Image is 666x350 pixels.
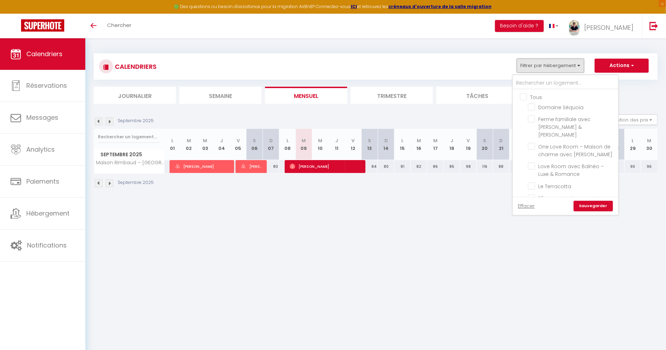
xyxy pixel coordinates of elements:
th: 16 [411,129,427,160]
abbr: D [500,137,503,144]
span: One Love Room – Maison de charme avec [PERSON_NAME] [539,143,613,158]
span: Analytics [26,145,55,154]
span: [PERSON_NAME] [175,160,231,173]
li: Semaine [179,87,262,104]
th: 18 [444,129,460,160]
div: 96 [641,160,658,173]
p: Septembre 2025 [118,179,154,186]
abbr: L [402,137,404,144]
div: 84 [362,160,378,173]
th: 12 [345,129,362,160]
button: Besoin d'aide ? [495,20,544,32]
a: créneaux d'ouverture de la salle migration [388,4,492,9]
th: 01 [164,129,181,160]
input: Rechercher un logement... [513,77,618,90]
th: 21 [493,129,509,160]
img: logout [649,21,658,30]
th: 02 [180,129,197,160]
abbr: J [220,137,223,144]
abbr: D [384,137,388,144]
abbr: L [632,137,634,144]
th: 06 [246,129,263,160]
span: Ferme familiale avec [PERSON_NAME] & [PERSON_NAME] [539,116,591,138]
div: 81 [394,160,411,173]
span: Chercher [107,21,131,29]
span: [PERSON_NAME] [240,160,263,173]
abbr: V [467,137,470,144]
th: 04 [213,129,230,160]
th: 22 [509,129,526,160]
abbr: M [187,137,191,144]
span: Septembre 2025 [94,150,164,160]
a: Chercher [102,14,137,38]
th: 10 [312,129,329,160]
input: Rechercher un logement... [98,131,160,143]
span: Réservations [26,81,67,90]
th: 08 [279,129,296,160]
th: 07 [263,129,279,160]
span: [PERSON_NAME] [584,23,633,32]
abbr: S [483,137,486,144]
div: 98 [460,160,477,173]
li: Mensuel [265,87,347,104]
li: Tâches [436,87,519,104]
div: 90 [509,160,526,173]
img: Super Booking [21,19,64,32]
p: Septembre 2025 [118,118,154,124]
th: 05 [230,129,246,160]
abbr: M [302,137,306,144]
th: 11 [329,129,345,160]
th: 29 [625,129,641,160]
th: 30 [641,129,658,160]
th: 13 [362,129,378,160]
abbr: V [237,137,240,144]
span: Hébergement [26,209,70,218]
abbr: L [171,137,173,144]
div: 85 [444,160,460,173]
div: 80 [378,160,394,173]
abbr: M [417,137,421,144]
li: Journalier [94,87,176,104]
abbr: L [286,137,289,144]
th: 19 [460,129,477,160]
a: ICI [351,4,357,9]
h3: CALENDRIERS [113,59,157,74]
button: Ouvrir le widget de chat LiveChat [6,3,27,24]
th: 15 [394,129,411,160]
div: 116 [477,160,493,173]
abbr: M [433,137,437,144]
a: Effacer [518,202,535,210]
span: Messages [26,113,58,122]
abbr: S [253,137,256,144]
div: 80 [263,160,279,173]
th: 09 [296,129,312,160]
span: Love Room avec Balnéo – Luxe & Romance [539,163,604,178]
div: 88 [493,160,509,173]
span: [PERSON_NAME] [290,160,363,173]
span: Notifications [27,241,67,250]
a: Sauvegarder [574,201,613,211]
div: 86 [427,160,444,173]
img: ... [569,20,580,36]
abbr: M [318,137,323,144]
th: 17 [427,129,444,160]
th: 14 [378,129,394,160]
abbr: S [368,137,371,144]
abbr: M [203,137,207,144]
button: Gestion des prix [605,114,658,125]
th: 20 [477,129,493,160]
th: 03 [197,129,213,160]
button: Filtrer par hébergement [517,59,584,73]
div: Filtrer par hébergement [512,74,619,216]
div: 82 [411,160,427,173]
div: 90 [625,160,641,173]
abbr: J [335,137,338,144]
li: Trimestre [351,87,433,104]
span: Paiements [26,177,59,186]
span: Maison Rimbaud – [GEOGRAPHIC_DATA] et résidentiel [95,160,165,165]
abbr: J [450,137,453,144]
span: Calendriers [26,49,62,58]
button: Actions [595,59,649,73]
